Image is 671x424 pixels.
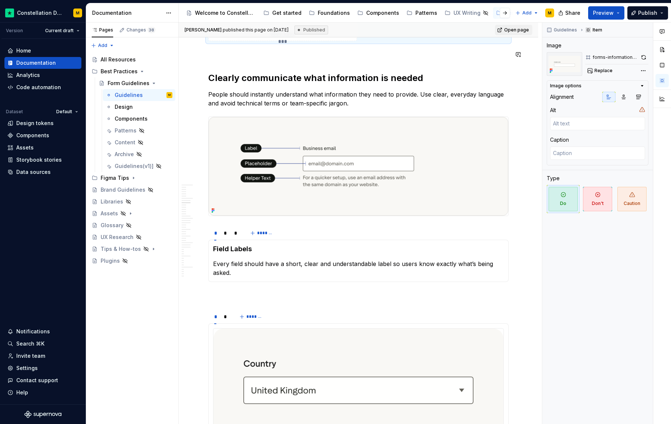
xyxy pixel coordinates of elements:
[101,257,120,265] div: Plugins
[89,172,175,184] div: Figma Tips
[103,125,175,137] a: Patterns
[522,10,532,16] span: Add
[89,54,175,65] a: All Resources
[404,7,440,19] a: Patterns
[4,350,81,362] a: Invite team
[209,117,508,216] img: 6a323af8-700a-4d58-9771-0a2a24128e42.png
[16,59,56,67] div: Documentation
[168,91,171,99] div: M
[89,208,175,219] a: Assets
[1,5,84,21] button: Constellation Design SystemM
[4,326,81,337] button: Notifications
[89,54,175,267] div: Page tree
[115,115,148,122] div: Components
[550,93,574,101] div: Alignment
[16,328,50,335] div: Notifications
[89,65,175,77] div: Best Practices
[115,139,135,146] div: Content
[583,187,612,211] span: Don't
[103,160,175,172] a: Guidelines(v1)]
[593,54,637,60] div: forms-information-do
[103,148,175,160] a: Archive
[101,245,141,253] div: Tips & How-tos
[115,103,133,111] div: Design
[581,185,614,213] button: Don't
[544,25,580,35] button: Guidelines
[4,338,81,350] button: Search ⌘K
[554,6,585,20] button: Share
[4,69,81,81] a: Analytics
[16,364,38,372] div: Settings
[547,175,560,182] div: Type
[108,80,149,87] div: Form Guidelines
[4,117,81,129] a: Design tokens
[115,127,136,134] div: Patterns
[24,411,61,418] svg: Supernova Logo
[565,9,580,17] span: Share
[208,72,509,84] h2: Clearly communicate what information is needed
[17,9,64,17] div: Constellation Design System
[547,52,582,76] img: 1f313e73-e8a3-4380-80fd-3ba21069978f.png
[89,243,175,255] a: Tips & How-tos
[550,136,569,144] div: Caption
[148,27,155,33] span: 38
[213,245,504,277] section-item: 1
[208,90,509,108] p: People should instantly understand what information they need to provide. Use clear, everyday lan...
[504,27,529,33] span: Open page
[318,9,350,17] div: Foundations
[183,6,512,20] div: Page tree
[16,47,31,54] div: Home
[550,83,645,89] button: Image options
[366,9,399,17] div: Components
[103,137,175,148] a: Content
[593,9,614,17] span: Preview
[4,57,81,69] a: Documentation
[56,109,72,115] span: Default
[42,26,83,36] button: Current draft
[547,185,580,213] button: Do
[6,109,23,115] div: Dataset
[588,6,624,20] button: Preview
[92,9,162,17] div: Documentation
[185,27,222,33] span: [PERSON_NAME]
[103,113,175,125] a: Components
[101,68,138,75] div: Best Practices
[16,389,28,396] div: Help
[89,40,117,51] button: Add
[16,156,62,164] div: Storybook stories
[4,362,81,374] a: Settings
[89,196,175,208] a: Libraries
[260,7,304,19] a: Get started
[4,129,81,141] a: Components
[92,27,113,33] div: Pages
[4,154,81,166] a: Storybook stories
[585,65,616,76] button: Replace
[638,9,657,17] span: Publish
[547,42,562,49] div: Image
[4,81,81,93] a: Code automation
[45,28,74,34] span: Current draft
[5,9,14,17] img: d602db7a-5e75-4dfe-a0a4-4b8163c7bad2.png
[453,9,481,17] div: UX Writing
[272,9,301,17] div: Get started
[76,10,80,16] div: M
[213,245,504,253] h4: Field Labels
[4,45,81,57] a: Home
[213,259,504,277] p: Every field should have a short, clear and understandable label so users know exactly what’s bein...
[103,101,175,113] a: Design
[101,186,145,194] div: Brand Guidelines
[16,132,49,139] div: Components
[96,77,175,89] a: Form Guidelines
[89,231,175,243] a: UX Research
[513,8,541,18] button: Add
[294,26,328,34] div: Published
[594,68,613,74] span: Replace
[306,7,353,19] a: Foundations
[16,352,45,360] div: Invite team
[101,56,136,63] div: All Resources
[549,187,578,211] span: Do
[4,166,81,178] a: Data sources
[627,6,668,20] button: Publish
[101,233,134,241] div: UX Research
